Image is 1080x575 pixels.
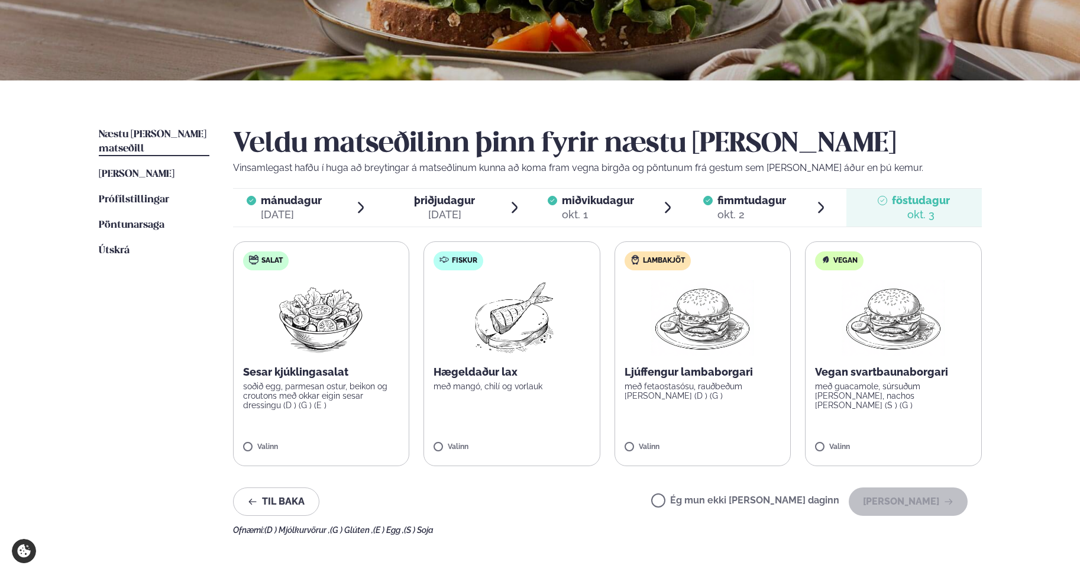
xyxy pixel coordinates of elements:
p: soðið egg, parmesan ostur, beikon og croutons með okkar eigin sesar dressingu (D ) (G ) (E ) [243,382,400,410]
span: miðvikudagur [562,194,634,206]
a: Prófílstillingar [99,193,169,207]
a: Útskrá [99,244,130,258]
span: (G ) Glúten , [330,525,373,535]
span: Fiskur [452,256,477,266]
div: okt. 2 [717,208,786,222]
p: með fetaostasósu, rauðbeðum [PERSON_NAME] (D ) (G ) [625,382,781,400]
img: salad.svg [249,255,258,264]
span: (E ) Egg , [373,525,404,535]
img: fish.svg [439,255,449,264]
span: fimmtudagur [717,194,786,206]
button: Til baka [233,487,319,516]
button: [PERSON_NAME] [849,487,968,516]
a: Pöntunarsaga [99,218,164,232]
span: föstudagur [892,194,950,206]
a: Næstu [PERSON_NAME] matseðill [99,128,209,156]
p: með guacamole, súrsuðum [PERSON_NAME], nachos [PERSON_NAME] (S ) (G ) [815,382,972,410]
img: Lamb.svg [630,255,640,264]
span: Prófílstillingar [99,195,169,205]
span: Næstu [PERSON_NAME] matseðill [99,130,206,154]
span: Vegan [833,256,858,266]
span: Útskrá [99,245,130,256]
div: okt. 1 [562,208,634,222]
p: með mangó, chilí og vorlauk [434,382,590,391]
span: mánudagur [261,194,322,206]
img: Hamburger.png [650,280,755,356]
span: þriðjudagur [414,194,475,206]
img: Vegan.svg [821,255,830,264]
a: [PERSON_NAME] [99,167,174,182]
img: Hamburger.png [841,280,946,356]
span: [PERSON_NAME] [99,169,174,179]
span: Salat [261,256,283,266]
span: (S ) Soja [404,525,434,535]
p: Vegan svartbaunaborgari [815,365,972,379]
span: Pöntunarsaga [99,220,164,230]
div: [DATE] [261,208,322,222]
div: Ofnæmi: [233,525,982,535]
p: Sesar kjúklingasalat [243,365,400,379]
p: Ljúffengur lambaborgari [625,365,781,379]
a: Cookie settings [12,539,36,563]
img: Fish.png [460,280,564,356]
span: Lambakjöt [643,256,685,266]
img: Salad.png [269,280,373,356]
h2: Veldu matseðilinn þinn fyrir næstu [PERSON_NAME] [233,128,982,161]
p: Hægeldaður lax [434,365,590,379]
div: [DATE] [414,208,475,222]
p: Vinsamlegast hafðu í huga að breytingar á matseðlinum kunna að koma fram vegna birgða og pöntunum... [233,161,982,175]
span: (D ) Mjólkurvörur , [264,525,330,535]
div: okt. 3 [892,208,950,222]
